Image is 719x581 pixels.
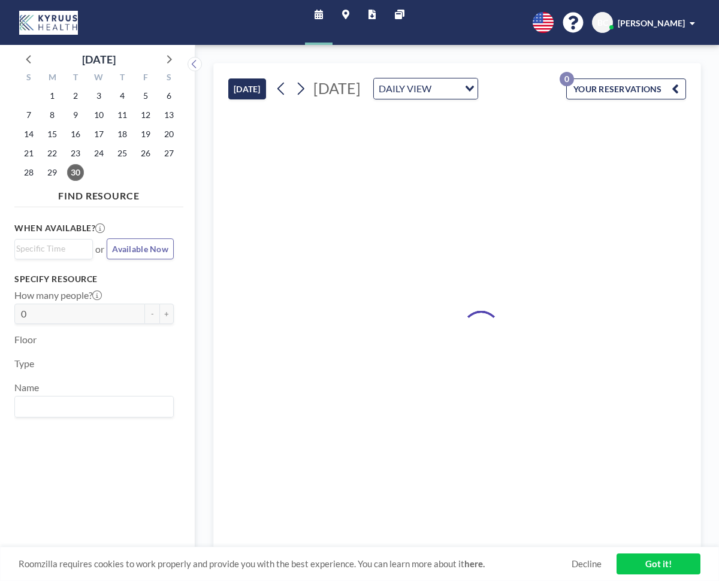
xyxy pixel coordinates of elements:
h4: FIND RESOURCE [14,185,183,202]
div: Search for option [15,397,173,417]
span: Sunday, September 14, 2025 [20,126,37,143]
span: Tuesday, September 30, 2025 [67,164,84,181]
a: here. [464,558,485,569]
button: - [145,304,159,324]
label: How many people? [14,289,102,301]
div: T [110,71,134,86]
span: or [95,243,104,255]
a: Got it! [617,553,700,574]
img: organization-logo [19,11,78,35]
span: Friday, September 12, 2025 [137,107,154,123]
button: [DATE] [228,78,266,99]
label: Name [14,382,39,394]
div: T [64,71,87,86]
span: Sunday, September 28, 2025 [20,164,37,181]
div: W [87,71,111,86]
span: BC [597,17,608,28]
span: Tuesday, September 16, 2025 [67,126,84,143]
span: Wednesday, September 17, 2025 [90,126,107,143]
button: + [159,304,174,324]
span: Wednesday, September 10, 2025 [90,107,107,123]
span: [DATE] [313,79,361,97]
span: DAILY VIEW [376,81,434,96]
span: Thursday, September 25, 2025 [114,145,131,162]
span: Tuesday, September 9, 2025 [67,107,84,123]
span: Wednesday, September 24, 2025 [90,145,107,162]
span: Friday, September 19, 2025 [137,126,154,143]
span: [PERSON_NAME] [618,18,685,28]
div: [DATE] [82,51,116,68]
span: Thursday, September 4, 2025 [114,87,131,104]
div: M [41,71,64,86]
span: Tuesday, September 2, 2025 [67,87,84,104]
span: Saturday, September 20, 2025 [161,126,177,143]
span: Monday, September 15, 2025 [44,126,61,143]
label: Type [14,358,34,370]
button: Available Now [107,238,174,259]
input: Search for option [16,399,167,414]
span: Wednesday, September 3, 2025 [90,87,107,104]
a: Decline [572,558,602,570]
span: Saturday, September 27, 2025 [161,145,177,162]
span: Saturday, September 13, 2025 [161,107,177,123]
span: Sunday, September 7, 2025 [20,107,37,123]
input: Search for option [16,242,86,255]
span: Tuesday, September 23, 2025 [67,145,84,162]
h3: Specify resource [14,274,174,285]
span: Thursday, September 18, 2025 [114,126,131,143]
div: S [17,71,41,86]
div: Search for option [15,240,92,258]
span: Friday, September 5, 2025 [137,87,154,104]
button: YOUR RESERVATIONS0 [566,78,686,99]
span: Available Now [112,244,168,254]
div: S [157,71,180,86]
span: Roomzilla requires cookies to work properly and provide you with the best experience. You can lea... [19,558,572,570]
label: Floor [14,334,37,346]
span: Thursday, September 11, 2025 [114,107,131,123]
span: Monday, September 29, 2025 [44,164,61,181]
div: F [134,71,157,86]
span: Monday, September 8, 2025 [44,107,61,123]
input: Search for option [435,81,458,96]
span: Monday, September 22, 2025 [44,145,61,162]
span: Monday, September 1, 2025 [44,87,61,104]
span: Saturday, September 6, 2025 [161,87,177,104]
div: Search for option [374,78,478,99]
span: Sunday, September 21, 2025 [20,145,37,162]
span: Friday, September 26, 2025 [137,145,154,162]
p: 0 [560,72,574,86]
